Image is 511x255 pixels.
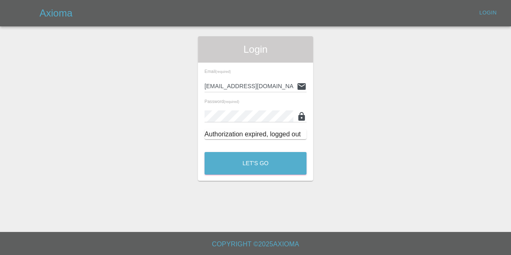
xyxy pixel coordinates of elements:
span: Login [204,43,307,56]
small: (required) [224,100,239,104]
button: Let's Go [204,152,307,175]
div: Authorization expired, logged out [204,129,307,139]
h6: Copyright © 2025 Axioma [7,239,504,250]
span: Email [204,69,231,74]
span: Password [204,99,239,104]
a: Login [475,7,501,19]
small: (required) [216,70,231,74]
h5: Axioma [39,7,72,20]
